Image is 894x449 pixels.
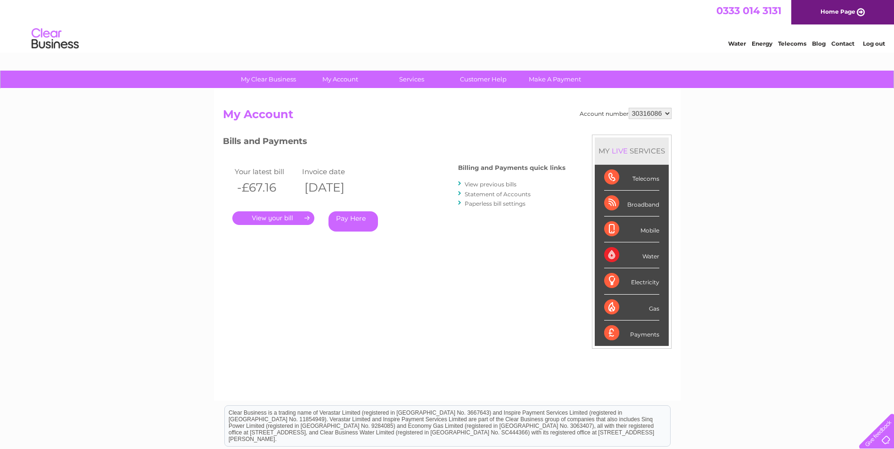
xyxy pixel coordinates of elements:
[465,181,517,188] a: View previous bills
[465,200,525,207] a: Paperless bill settings
[301,71,379,88] a: My Account
[328,211,378,232] a: Pay Here
[232,165,300,178] td: Your latest bill
[223,135,566,151] h3: Bills and Payments
[300,165,368,178] td: Invoice date
[458,164,566,171] h4: Billing and Payments quick links
[604,321,659,346] div: Payments
[31,24,79,53] img: logo.png
[778,40,806,47] a: Telecoms
[225,5,670,46] div: Clear Business is a trading name of Verastar Limited (registered in [GEOGRAPHIC_DATA] No. 3667643...
[300,178,368,197] th: [DATE]
[604,165,659,191] div: Telecoms
[812,40,826,47] a: Blog
[604,242,659,268] div: Water
[232,178,300,197] th: -£67.16
[604,191,659,216] div: Broadband
[604,268,659,294] div: Electricity
[752,40,772,47] a: Energy
[230,71,307,88] a: My Clear Business
[604,295,659,321] div: Gas
[595,137,669,164] div: MY SERVICES
[728,40,746,47] a: Water
[232,211,314,225] a: .
[580,108,672,119] div: Account number
[863,40,885,47] a: Log out
[223,108,672,126] h2: My Account
[444,71,522,88] a: Customer Help
[373,71,451,88] a: Services
[465,191,531,198] a: Statement of Accounts
[831,40,854,47] a: Contact
[716,5,781,16] a: 0333 014 3131
[604,216,659,242] div: Mobile
[610,146,630,155] div: LIVE
[516,71,594,88] a: Make A Payment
